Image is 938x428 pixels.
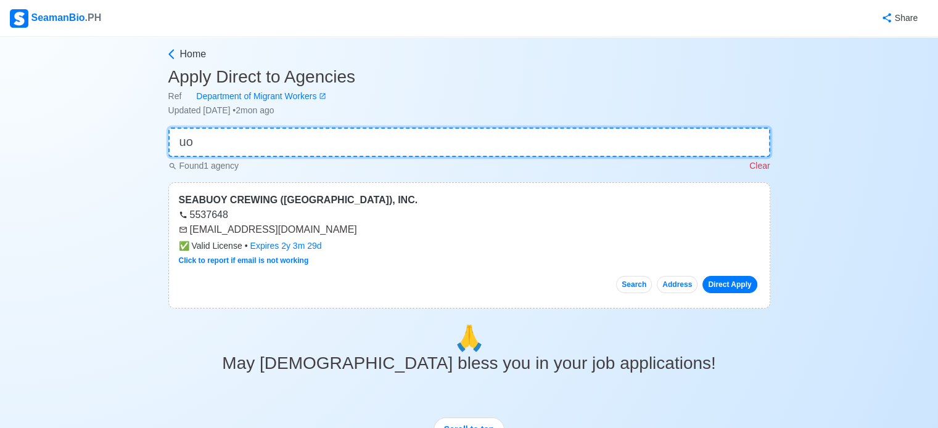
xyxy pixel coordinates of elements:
span: Home [180,47,207,62]
span: .PH [85,12,102,23]
a: Department of Migrant Workers [181,90,326,103]
a: Direct Apply [702,276,757,293]
div: SEABUOY CREWING ([GEOGRAPHIC_DATA]), INC. [179,193,760,208]
h3: Apply Direct to Agencies [168,67,770,87]
button: Search [616,276,652,293]
span: pray [454,325,485,352]
div: Expires 2y 3m 29d [250,240,322,252]
button: Address [657,276,697,293]
button: Share [869,6,928,30]
div: Department of Migrant Workers [181,90,319,103]
div: • [179,240,760,252]
p: Clear [749,159,770,172]
span: check [179,241,189,251]
p: Found 1 agency [168,159,239,172]
div: Ref [168,90,770,103]
a: 5537648 [179,209,228,220]
div: SeamanBio [10,9,101,28]
a: Home [165,47,770,62]
div: [EMAIL_ADDRESS][DOMAIN_NAME] [179,222,760,237]
h3: May [DEMOGRAPHIC_DATA] bless you in your job applications! [168,353,770,374]
a: Click to report if email is not working [179,256,309,265]
input: 👉 Quick Search [168,127,770,157]
span: Valid License [179,240,242,252]
img: Logo [10,9,28,28]
span: Updated [DATE] • 2mon ago [168,105,274,115]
